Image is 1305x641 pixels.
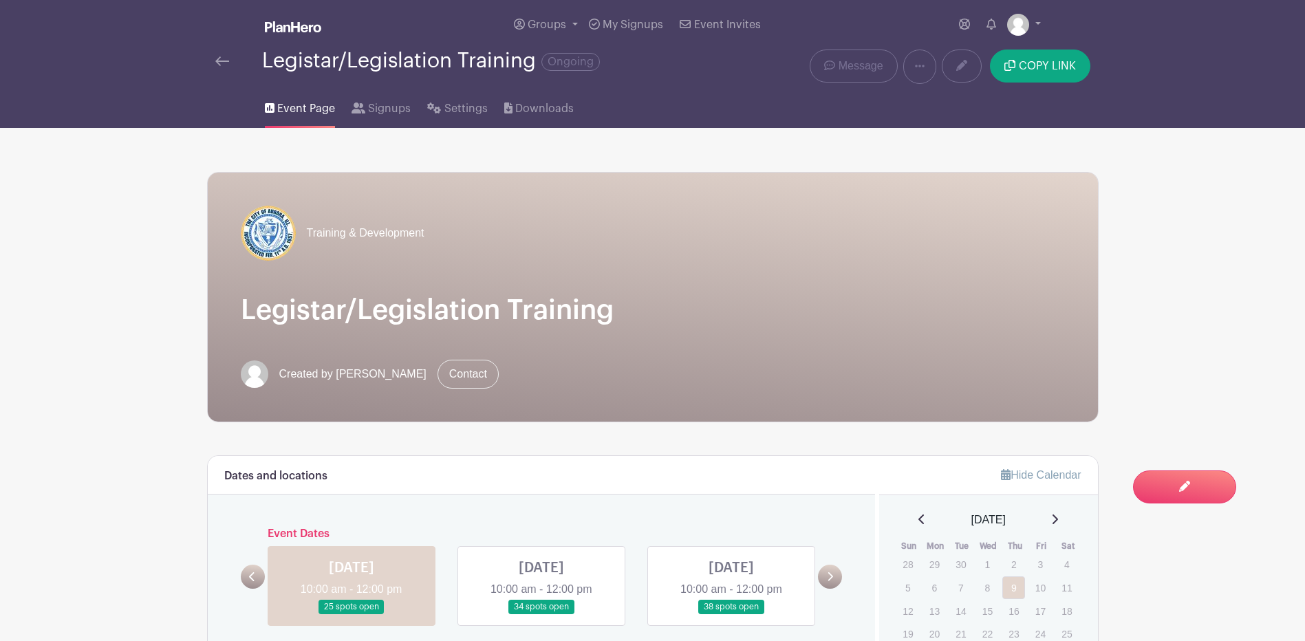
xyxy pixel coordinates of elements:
span: Created by [PERSON_NAME] [279,366,427,382]
a: Message [810,50,897,83]
th: Tue [949,539,975,553]
div: Legistar/Legislation Training [262,50,600,72]
h6: Dates and locations [224,470,327,483]
img: COA%20logo%20(2).jpg [241,206,296,261]
img: default-ce2991bfa6775e67f084385cd625a349d9dcbb7a52a09fb2fda1e96e2d18dcdb.png [1007,14,1029,36]
span: Training & Development [307,225,424,241]
span: Event Invites [694,19,761,30]
th: Fri [1028,539,1055,553]
a: Event Page [265,84,335,128]
th: Sat [1055,539,1081,553]
span: [DATE] [971,512,1006,528]
th: Sun [896,539,923,553]
h1: Legistar/Legislation Training [241,294,1065,327]
p: 8 [976,577,999,598]
p: 12 [896,600,919,622]
p: 7 [949,577,972,598]
p: 4 [1055,554,1078,575]
th: Mon [923,539,949,553]
p: 30 [949,554,972,575]
p: 28 [896,554,919,575]
p: 6 [923,577,946,598]
a: Contact [438,360,499,389]
span: Signups [368,100,411,117]
p: 13 [923,600,946,622]
p: 29 [923,554,946,575]
p: 5 [896,577,919,598]
p: 15 [976,600,999,622]
p: 16 [1002,600,1025,622]
a: Signups [352,84,411,128]
span: Downloads [515,100,574,117]
p: 10 [1029,577,1052,598]
span: Settings [444,100,488,117]
a: Downloads [504,84,574,128]
span: Event Page [277,100,335,117]
p: 1 [976,554,999,575]
h6: Event Dates [265,528,819,541]
img: logo_white-6c42ec7e38ccf1d336a20a19083b03d10ae64f83f12c07503d8b9e83406b4c7d.svg [265,21,321,32]
p: 17 [1029,600,1052,622]
button: COPY LINK [990,50,1090,83]
a: Settings [427,84,487,128]
p: 14 [949,600,972,622]
p: 2 [1002,554,1025,575]
span: My Signups [603,19,663,30]
span: Message [839,58,883,74]
img: back-arrow-29a5d9b10d5bd6ae65dc969a981735edf675c4d7a1fe02e03b50dbd4ba3cdb55.svg [215,56,229,66]
span: COPY LINK [1019,61,1076,72]
p: 3 [1029,554,1052,575]
p: 11 [1055,577,1078,598]
th: Thu [1002,539,1028,553]
span: Groups [528,19,566,30]
a: Hide Calendar [1001,469,1081,481]
img: default-ce2991bfa6775e67f084385cd625a349d9dcbb7a52a09fb2fda1e96e2d18dcdb.png [241,360,268,388]
p: 18 [1055,600,1078,622]
span: Ongoing [541,53,600,71]
a: 9 [1002,576,1025,599]
th: Wed [975,539,1002,553]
